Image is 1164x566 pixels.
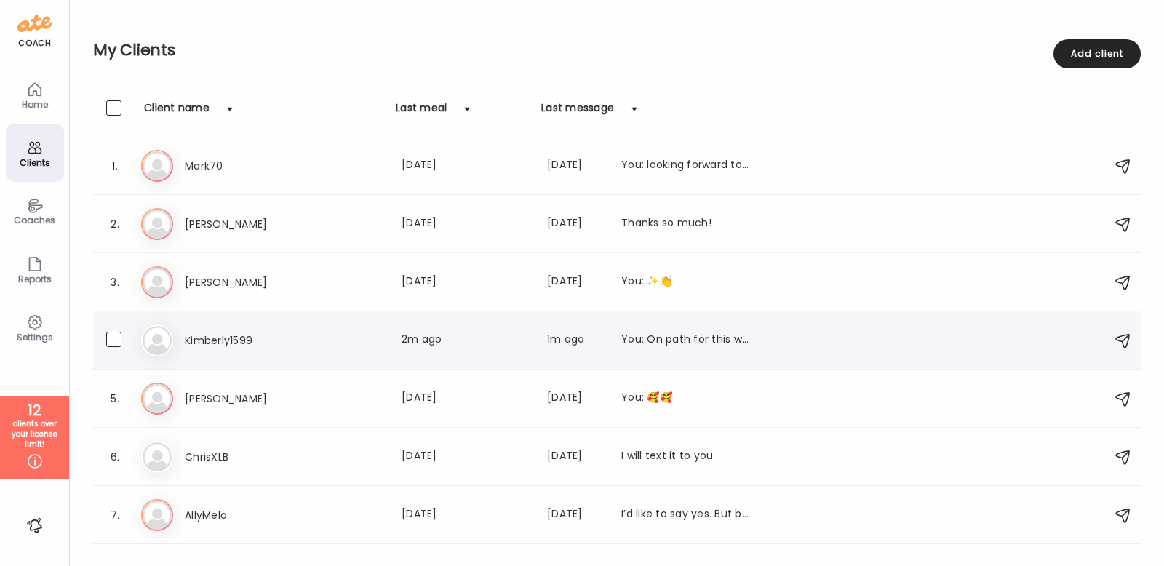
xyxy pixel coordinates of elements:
div: 2m ago [402,332,530,349]
h3: ChrisXLB [185,448,313,466]
div: [DATE] [402,215,530,233]
div: [DATE] [547,506,604,524]
h3: Mark70 [185,157,313,175]
div: 1m ago [547,332,604,349]
div: You: On path for this week- drink 2 Fonthealth bottles at least 4 days [621,332,749,349]
div: coach [18,37,51,49]
div: Last meal [396,100,447,124]
div: Home [9,100,61,109]
div: Last message [541,100,614,124]
div: 5. [106,390,124,407]
div: Settings [9,332,61,342]
div: [DATE] [402,157,530,175]
div: clients over your license limit! [5,419,64,450]
div: 7. [106,506,124,524]
div: Coaches [9,215,61,225]
div: [DATE] [547,274,604,291]
div: 1. [106,157,124,175]
div: You: ✨️👏 [621,274,749,291]
h3: [PERSON_NAME] [185,390,313,407]
h2: My Clients [93,39,1141,61]
div: [DATE] [547,390,604,407]
div: [DATE] [547,157,604,175]
div: Thanks so much! [621,215,749,233]
div: Clients [9,158,61,167]
h3: Kimberly1599 [185,332,313,349]
div: 12 [5,402,64,419]
div: I’d like to say yes. But by the time I get back to [GEOGRAPHIC_DATA] I don’t think so 🥹😅 [621,506,749,524]
div: 2. [106,215,124,233]
div: Add client [1053,39,1141,68]
div: [DATE] [402,448,530,466]
div: [DATE] [402,390,530,407]
h3: AllyMelo [185,506,313,524]
div: You: looking forward to our session [DATE], You are very good at tracking ! ** high five** [621,157,749,175]
h3: [PERSON_NAME] [185,215,313,233]
img: ate [17,12,52,35]
div: You: 🥰🥰 [621,390,749,407]
h3: [PERSON_NAME] [185,274,313,291]
div: Client name [144,100,210,124]
div: [DATE] [547,448,604,466]
div: [DATE] [547,215,604,233]
div: 6. [106,448,124,466]
div: [DATE] [402,274,530,291]
div: [DATE] [402,506,530,524]
div: Reports [9,274,61,284]
div: I will text it to you [621,448,749,466]
div: 3. [106,274,124,291]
